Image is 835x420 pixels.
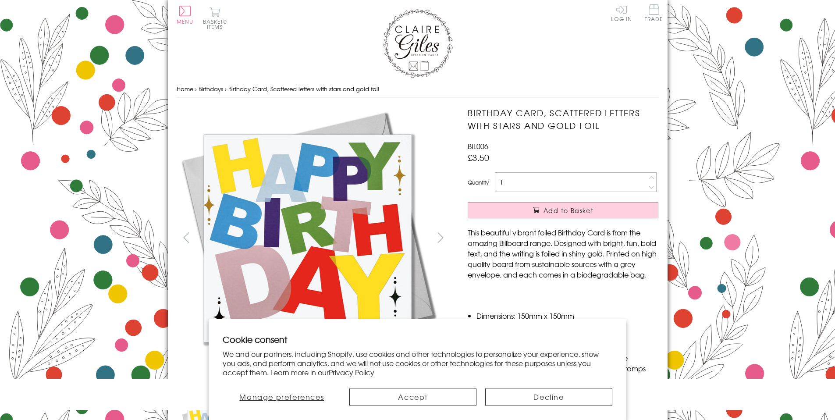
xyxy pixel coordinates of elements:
[329,367,374,377] a: Privacy Policy
[476,310,658,321] li: Dimensions: 150mm x 150mm
[383,9,453,78] img: Claire Giles Greetings Cards
[239,392,324,402] span: Manage preferences
[645,4,663,23] a: Trade
[223,349,612,377] p: We and our partners, including Shopify, use cookies and other technologies to personalize your ex...
[177,228,196,247] button: prev
[485,388,612,406] button: Decline
[177,18,194,25] span: Menu
[544,206,593,215] span: Add to Basket
[207,18,227,31] span: 0 items
[468,107,658,132] h1: Birthday Card, Scattered letters with stars and gold foil
[468,151,489,164] span: £3.50
[177,85,193,93] a: Home
[468,202,658,218] button: Add to Basket
[195,85,197,93] span: ›
[468,227,658,280] p: This beautiful vibrant foiled Birthday Card is from the amazing Billboard range. Designed with br...
[223,333,612,345] h2: Cookie consent
[177,80,659,98] nav: breadcrumbs
[611,4,632,21] a: Log In
[177,107,440,370] img: Birthday Card, Scattered letters with stars and gold foil
[225,85,227,93] span: ›
[177,6,194,24] button: Menu
[203,7,227,29] button: Basket0 items
[199,85,223,93] a: Birthdays
[349,388,476,406] button: Accept
[645,4,663,21] span: Trade
[468,141,488,151] span: BIL006
[223,388,341,406] button: Manage preferences
[468,178,489,186] label: Quantity
[228,85,379,93] span: Birthday Card, Scattered letters with stars and gold foil
[430,228,450,247] button: next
